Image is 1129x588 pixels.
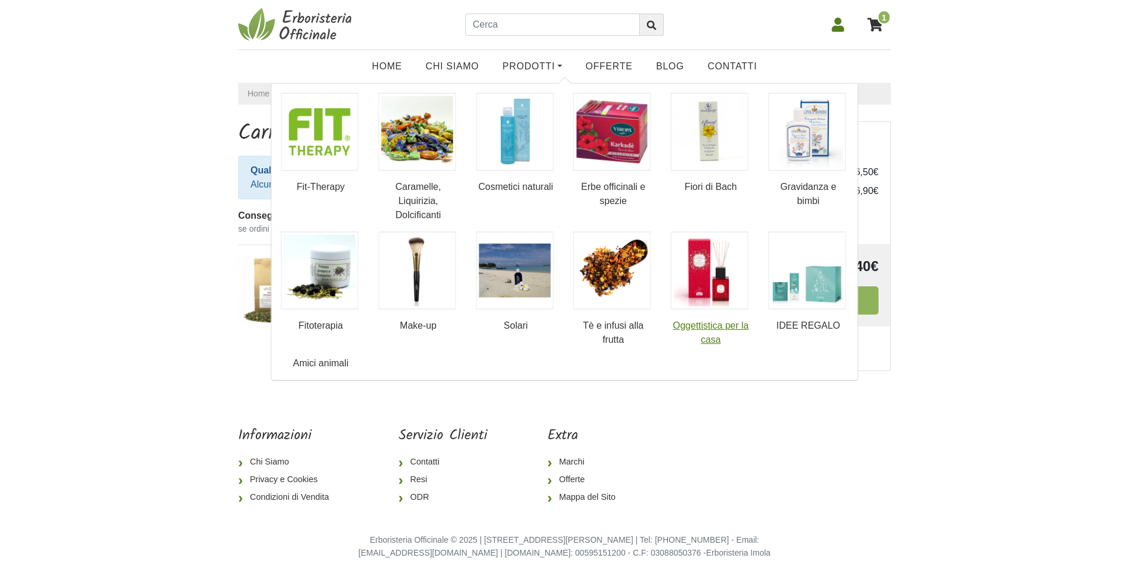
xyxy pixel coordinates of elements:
a: Oggettistica per la casa [671,232,751,347]
a: Fiori di Bach [671,93,751,194]
a: Cosmetici naturali [476,93,556,194]
a: Blog [644,55,696,78]
a: OFFERTE [574,55,644,78]
a: Amici animali [281,356,361,370]
a: Fit-Therapy [281,93,361,194]
a: Condizioni di Vendita [238,489,338,506]
a: Contatti [399,453,487,471]
input: Cerca [465,14,640,36]
div: Alcuni prodotti che avevi salvato in precedenza sono stati aggiunti nuovamente al tuo carrello. [238,156,667,199]
h5: Servizio Clienti [399,427,487,445]
iframe: fb:page Facebook Social Plugin [685,427,891,469]
a: Solari [476,232,556,333]
a: Fitoterapia [281,232,361,333]
a: Erbe officinali e spezie [573,93,653,208]
small: Erboristeria Officinale © 2025 | [STREET_ADDRESS][PERSON_NAME] | Tel: [PHONE_NUMBER] - Email: [EM... [359,535,771,557]
small: se ordini entro lunedì alle 12:00 [238,223,667,235]
a: Gravidanza e bimbi [769,93,849,208]
img: IDEE REGALO [769,232,846,309]
a: Privacy e Cookies [238,471,338,489]
div: Consegna prevista: [238,209,667,223]
a: Contatti [696,55,769,78]
img: Erbe officinali e spezie [573,93,651,171]
img: Fit-Therapy [281,93,359,171]
img: Oggettistica per la casa [671,232,749,309]
a: Make-up [378,232,458,333]
a: Erboristeria Imola [706,548,771,557]
a: Marchi [547,453,625,471]
img: Cosmetici naturali [476,93,553,171]
img: Make-up [378,232,456,309]
img: Fitoterapia [281,232,359,309]
a: Mappa del Sito [547,489,625,506]
strong: Qualcosa è cambiato... [250,165,352,175]
span: 1 [877,10,891,25]
a: Offerte [547,471,625,489]
a: IDEE REGALO [769,232,849,333]
nav: breadcrumb [238,83,891,105]
a: Prodotti [491,55,574,78]
a: ODR [399,489,487,506]
img: Solari [476,232,553,309]
h5: Extra [547,427,625,445]
img: Tè e infusi alla frutta [573,232,651,309]
h5: Informazioni [238,427,338,445]
img: Gravidanza e bimbi [769,93,846,171]
a: Home [360,55,414,78]
a: Caramelle, Liquirizia, Dolcificanti [378,93,458,222]
a: Tè e infusi alla frutta [573,232,653,347]
a: Home [248,88,269,100]
a: Chi Siamo [238,453,338,471]
a: 1 [861,10,891,39]
a: Resi [399,471,487,489]
img: Erboristeria Officinale [238,7,356,42]
a: Chi Siamo [414,55,491,78]
img: Tisana pressione alta - 500gr [234,255,304,325]
h1: Carrello [238,121,667,146]
img: Caramelle, Liquirizia, Dolcificanti [378,93,456,171]
img: Fiori di Bach [671,93,749,171]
